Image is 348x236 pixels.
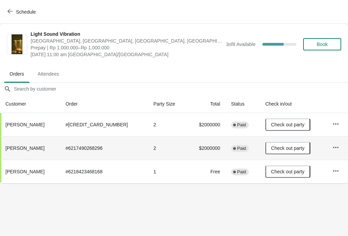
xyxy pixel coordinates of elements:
[260,95,327,113] th: Check in/out
[31,44,223,51] span: Prepay | Rp 1.000.000–Rp 1.000.000
[31,31,223,37] span: Light Sound Vibration
[60,113,148,136] td: # [CREDIT_CARD_NUMBER]
[3,6,41,18] button: Schedule
[60,136,148,160] td: # 6217490268296
[237,169,246,175] span: Paid
[148,160,187,183] td: 1
[148,95,187,113] th: Party Size
[187,95,226,113] th: Total
[5,122,45,127] span: [PERSON_NAME]
[4,68,30,80] span: Orders
[271,122,304,127] span: Check out party
[265,119,310,131] button: Check out party
[265,142,310,154] button: Check out party
[271,145,304,151] span: Check out party
[148,136,187,160] td: 2
[237,122,246,128] span: Paid
[148,113,187,136] td: 2
[237,146,246,151] span: Paid
[60,160,148,183] td: # 6218423468168
[60,95,148,113] th: Order
[32,68,65,80] span: Attendees
[187,160,226,183] td: Free
[31,51,223,58] span: [DATE] 11:00 am [GEOGRAPHIC_DATA]/[GEOGRAPHIC_DATA]
[303,38,341,50] button: Book
[14,83,348,95] input: Search by customer
[226,95,260,113] th: Status
[187,113,226,136] td: $2000000
[5,169,45,174] span: [PERSON_NAME]
[226,42,256,47] span: 3 of 8 Available
[5,145,45,151] span: [PERSON_NAME]
[271,169,304,174] span: Check out party
[31,37,223,44] span: [GEOGRAPHIC_DATA], [GEOGRAPHIC_DATA], [GEOGRAPHIC_DATA], [GEOGRAPHIC_DATA], [GEOGRAPHIC_DATA]
[16,9,36,15] span: Schedule
[12,34,23,54] img: Light Sound Vibration
[317,42,328,47] span: Book
[265,166,310,178] button: Check out party
[187,136,226,160] td: $2000000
